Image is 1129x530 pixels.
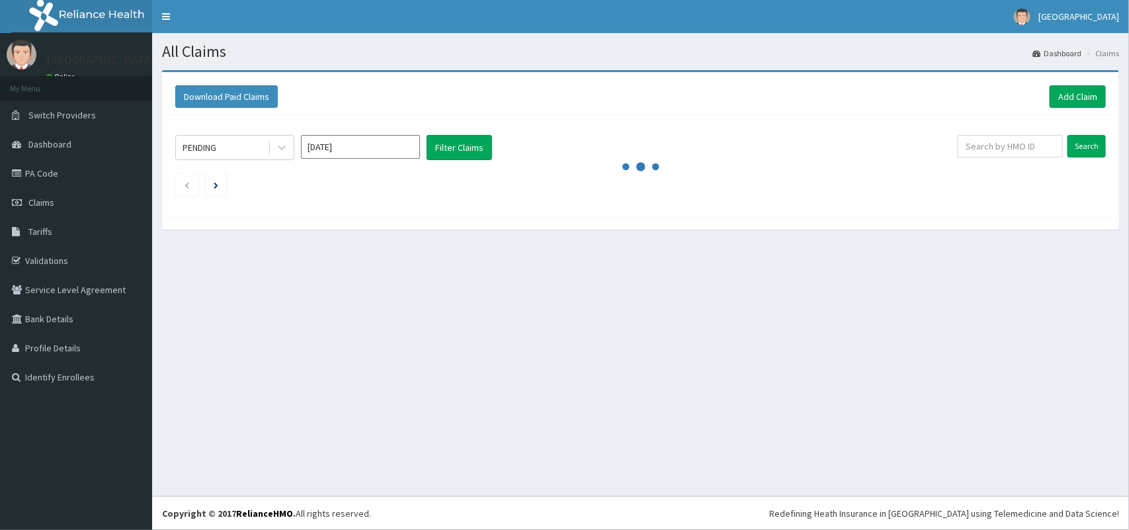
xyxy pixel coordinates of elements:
footer: All rights reserved. [152,496,1129,530]
p: [GEOGRAPHIC_DATA] [46,54,155,66]
a: Previous page [184,179,190,191]
span: Dashboard [28,138,71,150]
button: Download Paid Claims [175,85,278,108]
li: Claims [1083,48,1119,59]
span: Claims [28,197,54,208]
img: User Image [1014,9,1030,25]
span: Switch Providers [28,109,96,121]
span: [GEOGRAPHIC_DATA] [1038,11,1119,22]
a: Next page [214,179,218,191]
div: PENDING [183,141,216,154]
a: Add Claim [1050,85,1106,108]
input: Select Month and Year [301,135,420,159]
input: Search by HMO ID [958,135,1063,157]
a: Online [46,72,78,81]
button: Filter Claims [427,135,492,160]
svg: audio-loading [621,147,661,187]
a: Dashboard [1032,48,1081,59]
input: Search [1067,135,1106,157]
h1: All Claims [162,43,1119,60]
span: Tariffs [28,226,52,238]
div: Redefining Heath Insurance in [GEOGRAPHIC_DATA] using Telemedicine and Data Science! [769,507,1119,520]
strong: Copyright © 2017 . [162,508,296,519]
a: RelianceHMO [236,508,293,519]
img: User Image [7,40,36,69]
